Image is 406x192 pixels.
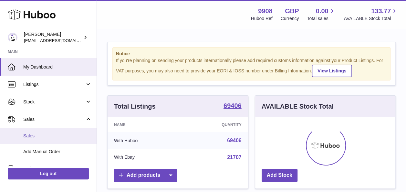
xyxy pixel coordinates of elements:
[371,7,391,16] span: 133.77
[23,165,85,171] span: Orders
[316,7,328,16] span: 0.00
[307,7,336,22] a: 0.00 Total sales
[23,81,85,88] span: Listings
[307,16,336,22] span: Total sales
[114,169,177,182] a: Add products
[262,102,334,111] h3: AVAILABLE Stock Total
[24,38,95,43] span: [EMAIL_ADDRESS][DOMAIN_NAME]
[116,58,387,77] div: If you're planning on sending your products internationally please add required customs informati...
[23,64,92,70] span: My Dashboard
[23,149,92,155] span: Add Manual Order
[108,149,182,166] td: With Ebay
[227,155,242,160] a: 21707
[262,169,297,182] a: Add Stock
[23,133,92,139] span: Sales
[182,117,248,132] th: Quantity
[108,132,182,149] td: With Huboo
[24,31,82,44] div: [PERSON_NAME]
[227,138,242,143] a: 69406
[116,51,387,57] strong: Notice
[114,102,156,111] h3: Total Listings
[224,102,242,109] strong: 69406
[23,116,85,123] span: Sales
[108,117,182,132] th: Name
[344,7,398,22] a: 133.77 AVAILABLE Stock Total
[285,7,299,16] strong: GBP
[312,65,352,77] a: View Listings
[8,168,89,179] a: Log out
[258,7,273,16] strong: 9908
[281,16,299,22] div: Currency
[224,102,242,110] a: 69406
[344,16,398,22] span: AVAILABLE Stock Total
[8,33,17,42] img: internalAdmin-9908@internal.huboo.com
[23,99,85,105] span: Stock
[251,16,273,22] div: Huboo Ref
